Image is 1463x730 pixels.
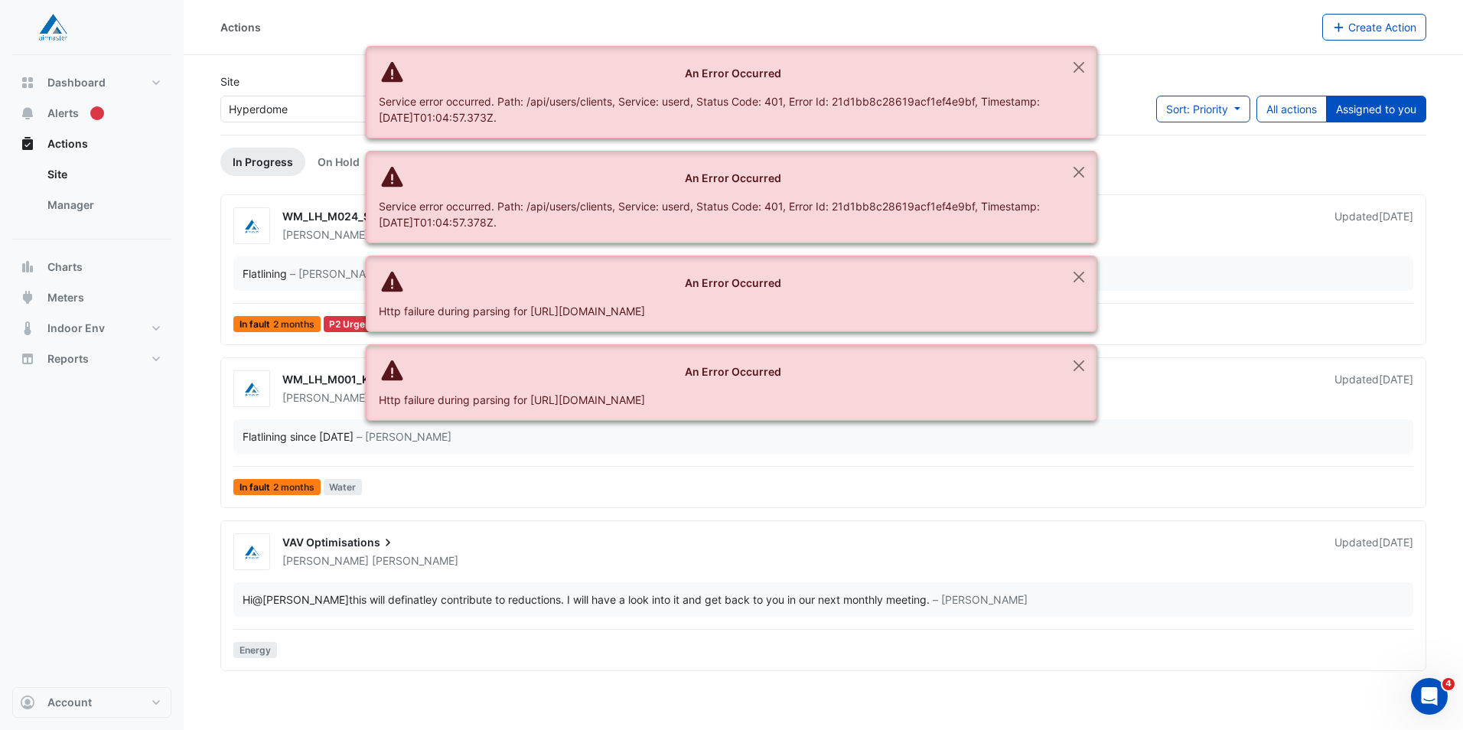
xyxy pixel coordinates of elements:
[1156,96,1250,122] button: Sort: Priority
[47,136,88,152] span: Actions
[220,19,261,35] div: Actions
[1061,256,1096,298] button: Close
[20,106,35,121] app-icon: Alerts
[282,554,369,567] span: [PERSON_NAME]
[1326,96,1426,122] button: Assigned to you
[20,259,35,275] app-icon: Charts
[12,252,171,282] button: Charts
[273,320,314,329] span: 2 months
[220,148,305,176] a: In Progress
[273,483,314,492] span: 2 months
[20,351,35,367] app-icon: Reports
[282,536,304,549] span: VAV
[243,591,930,608] div: Hi this will definatley contribute to reductions. I will have a look into it and get back to you ...
[1334,372,1413,406] div: Updated
[324,479,363,495] span: Water
[234,545,269,560] img: Airmaster Australia
[90,106,104,120] div: Tooltip anchor
[47,75,106,90] span: Dashboard
[1348,21,1416,34] span: Create Action
[233,642,277,658] span: Energy
[1442,678,1455,690] span: 4
[35,159,171,190] a: Site
[1061,47,1096,88] button: Close
[12,344,171,374] button: Reports
[12,67,171,98] button: Dashboard
[1322,14,1427,41] button: Create Action
[12,687,171,718] button: Account
[253,593,349,606] span: gstevens@airmaster.com.au [Airmaster Australia]
[379,392,1060,408] div: Http failure during parsing for [URL][DOMAIN_NAME]
[35,190,171,220] a: Manager
[47,106,79,121] span: Alerts
[233,316,321,332] span: In fault
[47,695,92,710] span: Account
[1061,345,1096,386] button: Close
[685,276,781,289] strong: An Error Occurred
[12,129,171,159] button: Actions
[379,198,1060,230] div: Service error occurred. Path: /api/users/clients, Service: userd, Status Code: 401, Error Id: 21d...
[243,429,354,445] div: Flatlining since [DATE]
[20,321,35,336] app-icon: Indoor Env
[1166,103,1228,116] span: Sort: Priority
[12,159,171,226] div: Actions
[1256,96,1327,122] button: All actions
[282,228,369,241] span: [PERSON_NAME]
[233,479,321,495] span: In fault
[282,210,598,223] span: WM_LH_M024_Shop 316A_Nando's - Inspect Flatlined Water
[1379,373,1413,386] span: Tue 15-Jul-2025 14:42 AEST
[379,303,1060,319] div: Http failure during parsing for [URL][DOMAIN_NAME]
[18,12,87,43] img: Company Logo
[243,266,287,282] div: Flatlining
[1379,210,1413,223] span: Tue 15-Jul-2025 14:37 AEST
[20,290,35,305] app-icon: Meters
[1379,536,1413,549] span: Wed 21-May-2025 16:57 AEST
[220,73,239,90] label: Site
[12,313,171,344] button: Indoor Env
[282,373,594,386] span: WM_LH_M001_Kiosk 8_Soul Origin - Inspect Flatlined Water
[1334,535,1413,569] div: Updated
[12,98,171,129] button: Alerts
[47,259,83,275] span: Charts
[47,351,89,367] span: Reports
[1411,678,1448,715] iframe: Intercom live chat
[305,148,372,176] a: On Hold
[933,591,1028,608] span: – [PERSON_NAME]
[324,316,381,332] div: P2 Urgent
[234,382,269,397] img: Airmaster Australia
[1334,209,1413,243] div: Updated
[685,67,781,80] strong: An Error Occurred
[379,93,1060,125] div: Service error occurred. Path: /api/users/clients, Service: userd, Status Code: 401, Error Id: 21d...
[282,391,369,404] span: [PERSON_NAME]
[20,75,35,90] app-icon: Dashboard
[372,553,458,569] span: [PERSON_NAME]
[20,136,35,152] app-icon: Actions
[1061,152,1096,193] button: Close
[357,429,451,445] span: – [PERSON_NAME]
[685,365,781,378] strong: An Error Occurred
[685,171,781,184] strong: An Error Occurred
[47,321,105,336] span: Indoor Env
[306,535,396,550] span: Optimisations
[234,219,269,234] img: Airmaster Australia
[290,266,385,282] span: – [PERSON_NAME]
[12,282,171,313] button: Meters
[47,290,84,305] span: Meters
